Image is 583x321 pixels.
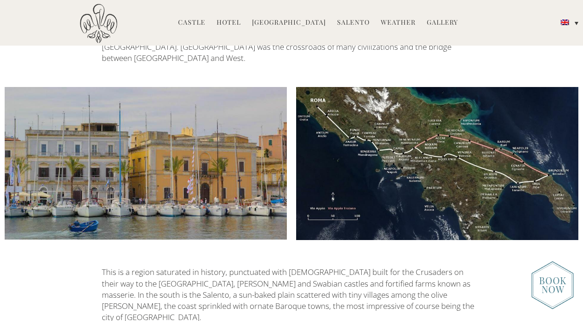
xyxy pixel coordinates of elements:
a: Weather [381,18,416,28]
a: Hotel [217,18,241,28]
img: new-booknow.png [531,261,574,309]
img: via_appia_map.jpg [296,87,578,240]
a: Castle [178,18,205,28]
img: Castello di Ugento [80,4,117,43]
img: img_3598_0.jpg [5,87,287,240]
img: English [561,20,569,25]
a: [GEOGRAPHIC_DATA] [252,18,326,28]
a: Gallery [427,18,458,28]
a: Salento [337,18,370,28]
